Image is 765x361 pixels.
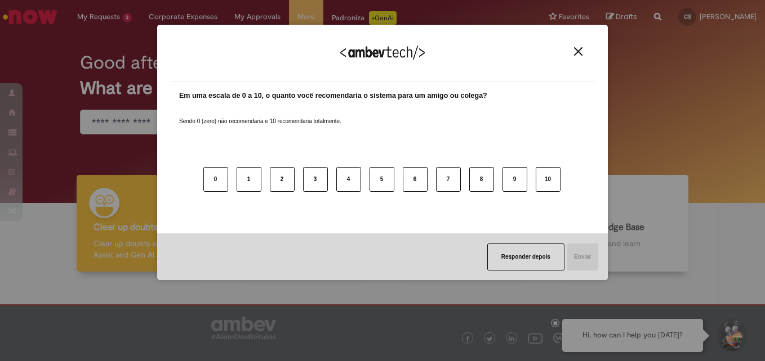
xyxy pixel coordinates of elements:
button: 1 [237,167,261,192]
img: Close [574,47,582,56]
button: 6 [403,167,428,192]
button: 0 [203,167,228,192]
button: 7 [436,167,461,192]
button: 10 [536,167,561,192]
button: 2 [270,167,295,192]
button: 5 [370,167,394,192]
button: 8 [469,167,494,192]
button: 9 [502,167,527,192]
img: Logo Ambevtech [340,46,425,60]
label: Sendo 0 (zero) não recomendaria e 10 recomendaria totalmente. [179,104,341,125]
button: 3 [303,167,328,192]
button: 4 [336,167,361,192]
button: Close [571,47,586,56]
button: Responder depois [487,243,564,270]
label: Em uma escala de 0 a 10, o quanto você recomendaria o sistema para um amigo ou colega? [179,91,487,101]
